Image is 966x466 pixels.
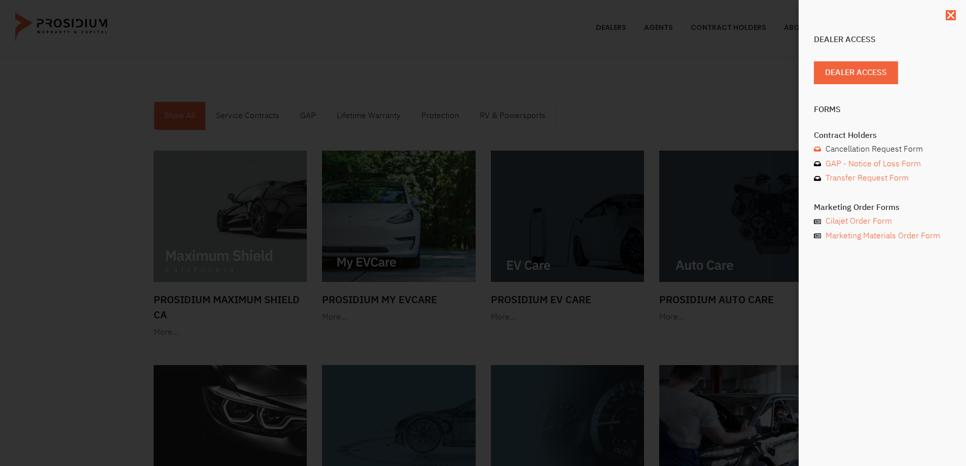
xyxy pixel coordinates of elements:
a: Cilajet Order Form [814,214,951,229]
span: Cilajet Order Form [823,214,892,229]
span: GAP - Notice of Loss Form [823,157,921,171]
h4: Contract Holders [814,131,951,139]
a: GAP - Notice of Loss Form [814,157,951,171]
a: Cancellation Request Form [814,142,951,157]
a: Marketing Materials Order Form [814,229,951,243]
span: Cancellation Request Form [823,142,923,157]
span: Transfer Request Form [823,171,909,186]
a: Transfer Request Form [814,171,951,186]
h4: Marketing Order Forms [814,203,951,211]
a: Dealer Access [814,61,898,84]
h4: Dealer Access [814,35,951,44]
span: Dealer Access [825,65,887,80]
a: Close [946,10,956,20]
span: Marketing Materials Order Form [823,229,940,243]
h4: Forms [814,105,951,114]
